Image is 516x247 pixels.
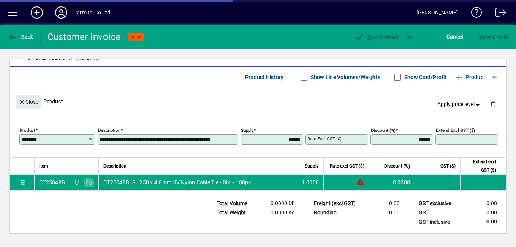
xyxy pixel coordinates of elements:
button: Apply price level [434,98,484,111]
a: Knowledge Base [465,2,482,26]
app-page-header-button: Delete [484,101,502,108]
td: GST [415,208,461,217]
app-page-header-button: Close [14,98,43,105]
span: ave & Hold [479,31,508,43]
button: Save & Hold [477,30,510,44]
div: Product [10,87,506,115]
td: GST inclusive [415,217,461,227]
span: Product [454,71,485,83]
span: Item [39,162,48,170]
span: Discount (%) [384,162,410,170]
mat-label: Supply [241,128,253,133]
div: CT25048B [39,179,65,186]
button: Profile [49,6,73,19]
span: NEW [131,35,141,40]
td: 0.00 [363,208,409,217]
mat-label: Description [98,128,120,133]
button: Close [16,95,41,109]
span: Product History [245,71,284,83]
td: Rounding [310,208,363,217]
span: Description [103,162,127,170]
mat-label: Discount (%) [371,128,396,133]
span: Back [8,34,33,40]
button: Back [6,30,35,44]
mat-label: Rate excl GST ($) [307,136,342,141]
label: Show Line Volumes/Weights [309,73,380,81]
button: Delete [484,95,502,113]
span: CT25048B ISL 250 x 4.8mm UV Nylon Cable Tie - Blk. - 100pk [103,179,251,186]
span: ost & Email [354,34,398,40]
span: GST ($) [440,162,456,170]
button: Product History [242,70,287,84]
span: Cancel [446,31,463,43]
td: 0.00 [363,199,409,208]
td: 0.0000 Kg [258,208,304,217]
td: Total Weight [213,208,258,217]
mat-label: Extend excl GST ($) [436,128,475,133]
span: S [479,34,482,40]
span: Apply price level [437,100,481,108]
button: Product [451,70,489,84]
button: Post & Email [350,30,402,44]
button: Add [25,6,49,19]
button: Cancel [445,30,465,44]
td: 0.00 [461,217,506,227]
span: DAE - Great Barrier Island [72,178,81,187]
label: Show Cost/Profit [403,73,447,81]
a: Logout [490,2,507,26]
td: Freight (excl GST) [310,199,363,208]
td: 0.00 [461,208,506,217]
td: 0.00 [461,199,506,208]
td: Total Volume [213,199,258,208]
div: Parts to Go Ltd. [73,6,112,19]
span: P [367,34,371,40]
span: 1.0000 [302,179,319,186]
span: Rate excl GST ($) [330,162,364,170]
span: Close [19,96,38,108]
span: Extend excl GST ($) [465,158,496,174]
mat-label: Product [20,128,35,133]
td: 0.0000 [369,175,415,190]
td: 0.0000 M³ [258,199,304,208]
td: GST exclusive [415,199,461,208]
span: Supply [305,162,319,170]
div: [PERSON_NAME] [416,6,458,19]
div: Customer Invoice [47,31,121,43]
